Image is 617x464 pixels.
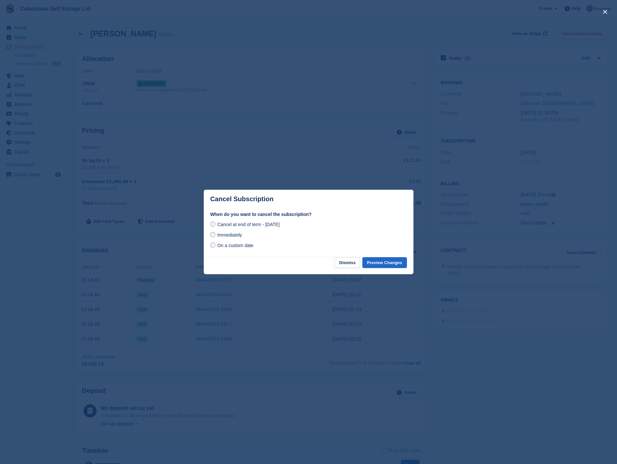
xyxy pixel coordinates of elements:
span: Immediately [217,232,242,238]
input: Immediately [210,232,216,237]
input: Cancel at end of term - [DATE] [210,222,216,227]
button: close [600,7,610,17]
label: When do you want to cancel the subscription? [210,211,407,218]
span: Cancel at end of term - [DATE] [217,222,280,227]
p: Cancel Subscription [210,195,274,203]
input: On a custom date [210,242,216,248]
button: Preview Changes [362,257,407,268]
span: On a custom date [217,243,254,248]
button: Dismiss [335,257,360,268]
